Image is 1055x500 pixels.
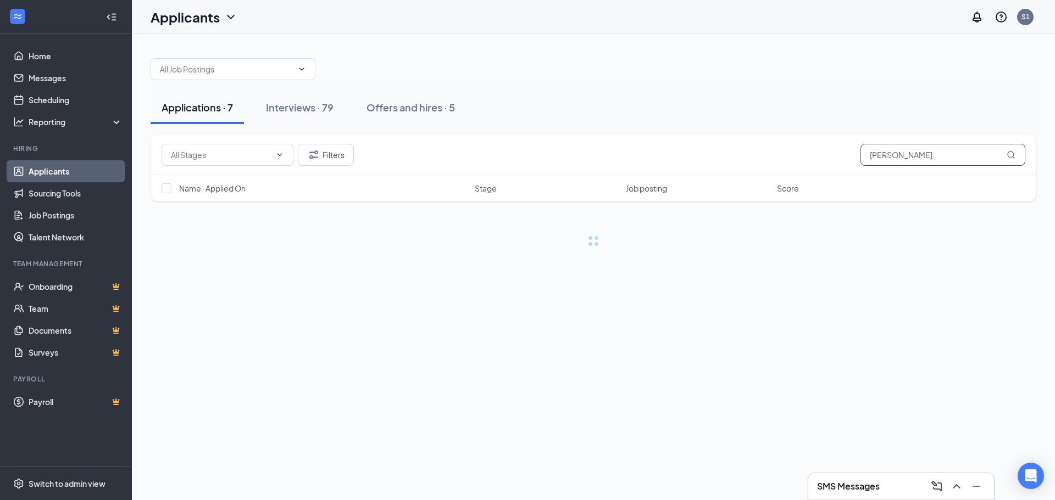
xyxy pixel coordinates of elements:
[930,480,943,493] svg: ComposeMessage
[777,183,799,194] span: Score
[29,67,123,89] a: Messages
[266,100,334,114] div: Interviews · 79
[860,144,1025,166] input: Search in applications
[928,477,946,495] button: ComposeMessage
[29,478,105,489] div: Switch to admin view
[950,480,963,493] svg: ChevronUp
[106,12,117,23] svg: Collapse
[29,89,123,111] a: Scheduling
[968,477,985,495] button: Minimize
[970,10,984,24] svg: Notifications
[13,259,120,268] div: Team Management
[29,297,123,319] a: TeamCrown
[298,144,354,166] button: Filter Filters
[12,11,23,22] svg: WorkstreamLogo
[13,478,24,489] svg: Settings
[275,150,284,159] svg: ChevronDown
[995,10,1008,24] svg: QuestionInfo
[367,100,455,114] div: Offers and hires · 5
[29,116,123,127] div: Reporting
[29,319,123,341] a: DocumentsCrown
[626,183,667,194] span: Job posting
[29,341,123,363] a: SurveysCrown
[13,374,120,384] div: Payroll
[29,204,123,226] a: Job Postings
[171,149,271,161] input: All Stages
[224,10,237,24] svg: ChevronDown
[29,276,123,297] a: OnboardingCrown
[179,183,246,194] span: Name · Applied On
[162,100,233,114] div: Applications · 7
[151,8,220,26] h1: Applicants
[817,480,880,492] h3: SMS Messages
[475,183,497,194] span: Stage
[1018,463,1044,489] div: Open Intercom Messenger
[29,226,123,248] a: Talent Network
[29,45,123,67] a: Home
[29,391,123,413] a: PayrollCrown
[1007,150,1015,159] svg: MagnifyingGlass
[160,63,293,75] input: All Job Postings
[307,148,320,161] svg: Filter
[13,116,24,127] svg: Analysis
[13,144,120,153] div: Hiring
[1021,12,1030,21] div: S1
[970,480,983,493] svg: Minimize
[29,160,123,182] a: Applicants
[948,477,965,495] button: ChevronUp
[297,65,306,74] svg: ChevronDown
[29,182,123,204] a: Sourcing Tools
